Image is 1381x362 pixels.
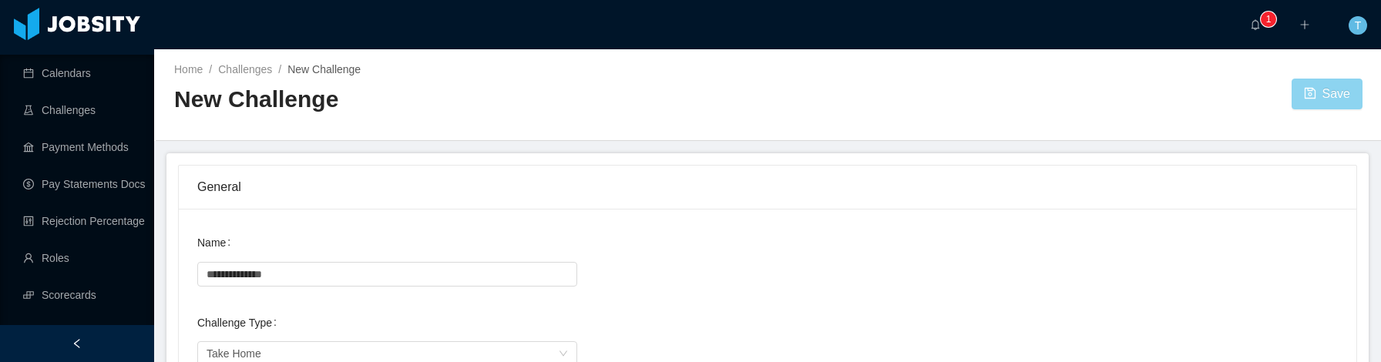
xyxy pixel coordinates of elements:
[197,317,283,329] label: Challenge Type
[197,262,577,287] input: Name
[197,166,1338,209] div: General
[1292,79,1363,109] button: icon: saveSave
[174,63,203,75] a: Home
[559,349,568,360] i: icon: down
[1261,12,1276,27] sup: 1
[278,63,281,75] span: /
[218,63,272,75] a: Challenges
[1355,16,1362,35] span: T
[23,243,142,273] a: icon: userRoles
[23,169,142,199] a: icon: dollarPay Statements Docs
[23,95,142,126] a: icon: experimentChallenges
[23,280,142,310] a: icon: buildScorecards
[1299,19,1310,30] i: icon: plus
[23,206,142,236] a: icon: controlRejection Percentage
[197,236,237,249] label: Name
[23,58,142,89] a: icon: calendarCalendars
[1250,19,1261,30] i: icon: bell
[23,317,142,347] a: icon: control
[287,63,361,75] span: New Challenge
[1266,12,1272,27] p: 1
[209,63,212,75] span: /
[23,132,142,163] a: icon: bankPayment Methods
[174,84,768,116] h2: New Challenge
